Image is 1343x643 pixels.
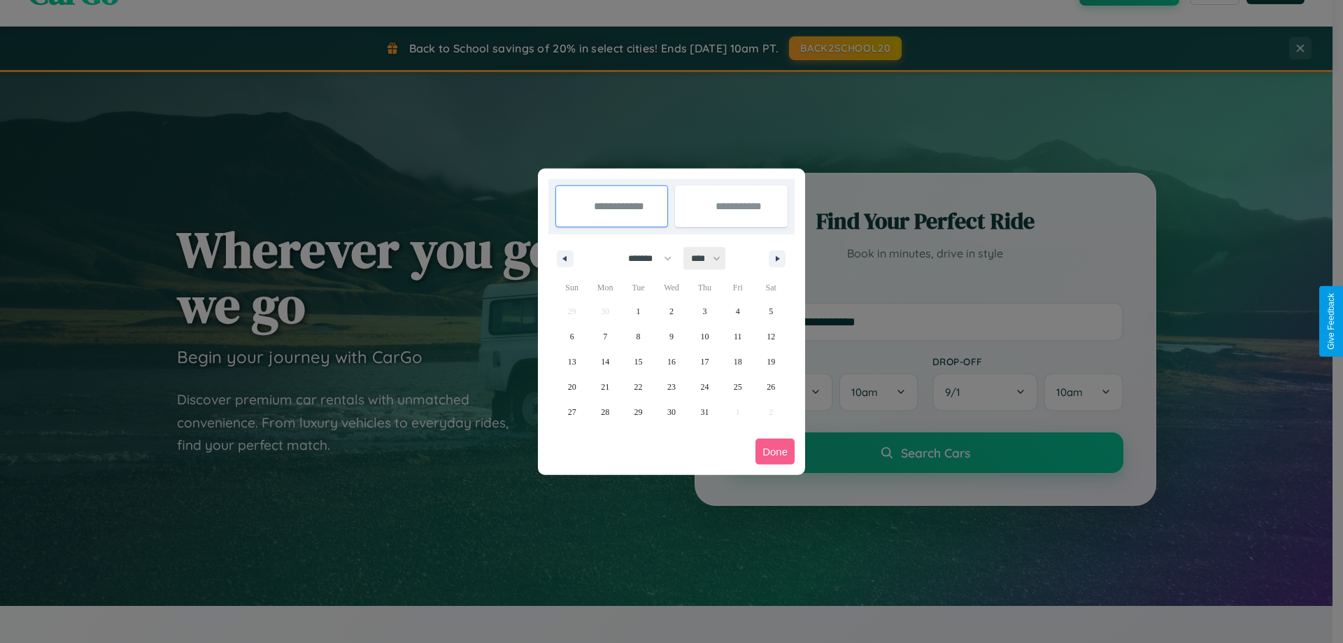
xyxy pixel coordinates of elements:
[622,276,655,299] span: Tue
[688,400,721,425] button: 31
[622,299,655,324] button: 1
[702,299,706,324] span: 3
[622,324,655,349] button: 8
[667,349,676,374] span: 16
[721,276,754,299] span: Fri
[700,324,709,349] span: 10
[767,349,775,374] span: 19
[1326,293,1336,350] div: Give Feedback
[755,349,788,374] button: 19
[655,374,688,400] button: 23
[555,324,588,349] button: 6
[568,400,576,425] span: 27
[734,324,742,349] span: 11
[755,374,788,400] button: 26
[588,276,621,299] span: Mon
[667,374,676,400] span: 23
[555,374,588,400] button: 20
[588,324,621,349] button: 7
[588,349,621,374] button: 14
[669,299,674,324] span: 2
[721,349,754,374] button: 18
[637,324,641,349] span: 8
[634,349,643,374] span: 15
[555,400,588,425] button: 27
[667,400,676,425] span: 30
[767,374,775,400] span: 26
[755,324,788,349] button: 12
[570,324,574,349] span: 6
[601,349,609,374] span: 14
[721,374,754,400] button: 25
[588,374,621,400] button: 21
[734,374,742,400] span: 25
[588,400,621,425] button: 28
[655,299,688,324] button: 2
[688,276,721,299] span: Thu
[637,299,641,324] span: 1
[769,299,773,324] span: 5
[655,276,688,299] span: Wed
[568,349,576,374] span: 13
[622,374,655,400] button: 22
[721,324,754,349] button: 11
[634,374,643,400] span: 22
[700,400,709,425] span: 31
[688,349,721,374] button: 17
[655,349,688,374] button: 16
[655,324,688,349] button: 9
[736,299,740,324] span: 4
[721,299,754,324] button: 4
[568,374,576,400] span: 20
[688,374,721,400] button: 24
[655,400,688,425] button: 30
[700,374,709,400] span: 24
[767,324,775,349] span: 12
[601,400,609,425] span: 28
[555,276,588,299] span: Sun
[669,324,674,349] span: 9
[622,400,655,425] button: 29
[688,324,721,349] button: 10
[755,439,795,465] button: Done
[634,400,643,425] span: 29
[755,276,788,299] span: Sat
[603,324,607,349] span: 7
[601,374,609,400] span: 21
[700,349,709,374] span: 17
[688,299,721,324] button: 3
[734,349,742,374] span: 18
[755,299,788,324] button: 5
[622,349,655,374] button: 15
[555,349,588,374] button: 13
